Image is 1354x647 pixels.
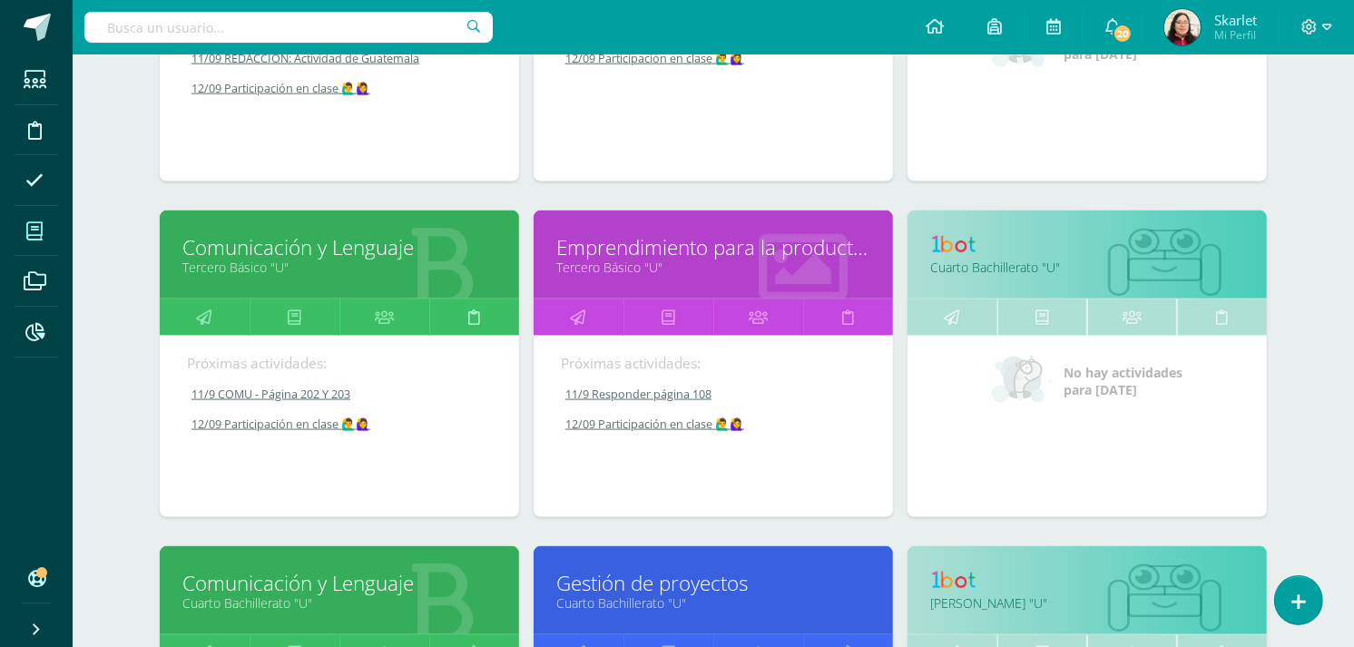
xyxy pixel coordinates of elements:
span: 20 [1113,24,1133,44]
a: Gestión de proyectos [556,569,870,597]
input: Busca un usuario... [84,12,493,43]
img: 1bot.png [930,569,985,591]
div: Próximas actividades: [561,354,866,373]
a: 11/9 COMU - Página 202 Y 203 [187,387,494,402]
a: Comunicación y Lenguaje [182,233,496,261]
span: No hay actividades para [DATE] [1065,364,1183,398]
a: Comunicación y Lenguaje [182,569,496,597]
a: [PERSON_NAME] "U" [930,594,1244,612]
a: Cuarto Bachillerato "U" [930,259,1244,276]
a: Tercero Básico "U" [182,259,496,276]
a: 12/09 Participación en clase 🙋‍♂️🙋‍♀️ [187,417,494,432]
a: Tercero Básico "U" [556,259,870,276]
img: 1bot.png [930,233,985,255]
a: 12/09 Participación en clase 🙋‍♂️🙋‍♀️ [187,81,494,96]
a: Emprendimiento para la productividad [556,233,870,261]
img: dbffebcdb1147f6a6764b037b1bfced6.png [1164,9,1201,45]
a: 11/09 REDACCIÓN: Actividad de Guatemala [187,51,494,66]
img: bot1.png [1108,564,1222,633]
a: 12/09 Participación en clase 🙋‍♂️🙋‍♀️ [561,417,868,432]
a: 12/09 Participación en clase 🙋‍♂️🙋‍♀️ [561,51,868,66]
a: Cuarto Bachillerato "U" [556,594,870,612]
a: Cuarto Bachillerato "U" [182,594,496,612]
div: Próximas actividades: [187,354,492,373]
span: Skarlet [1214,11,1257,29]
a: 11/9 Responder página 108 [561,387,868,402]
span: Mi Perfil [1214,27,1257,43]
img: bot1.png [1108,229,1222,298]
img: no_activities_small.png [992,354,1052,408]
